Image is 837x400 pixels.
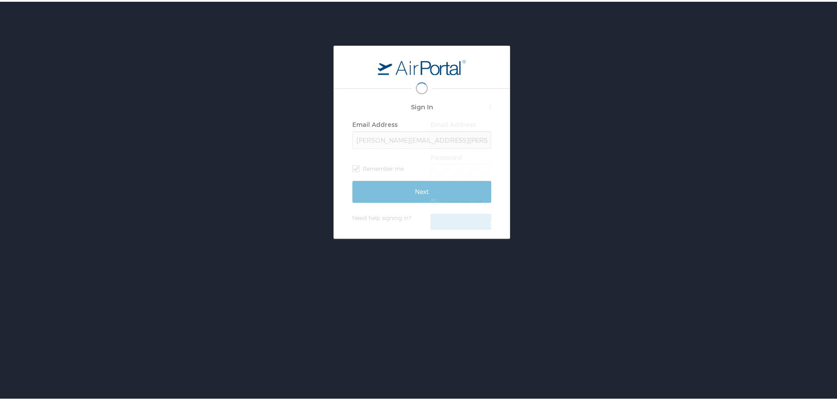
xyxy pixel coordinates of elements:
[431,100,569,110] h2: Sign In
[431,212,569,234] input: Sign In
[431,152,462,159] label: Password
[352,119,398,126] label: Email Address
[378,58,466,73] img: logo
[431,119,476,126] label: Email Address
[352,100,491,110] h2: Sign In
[352,179,491,201] input: Next
[431,193,569,206] label: Remember me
